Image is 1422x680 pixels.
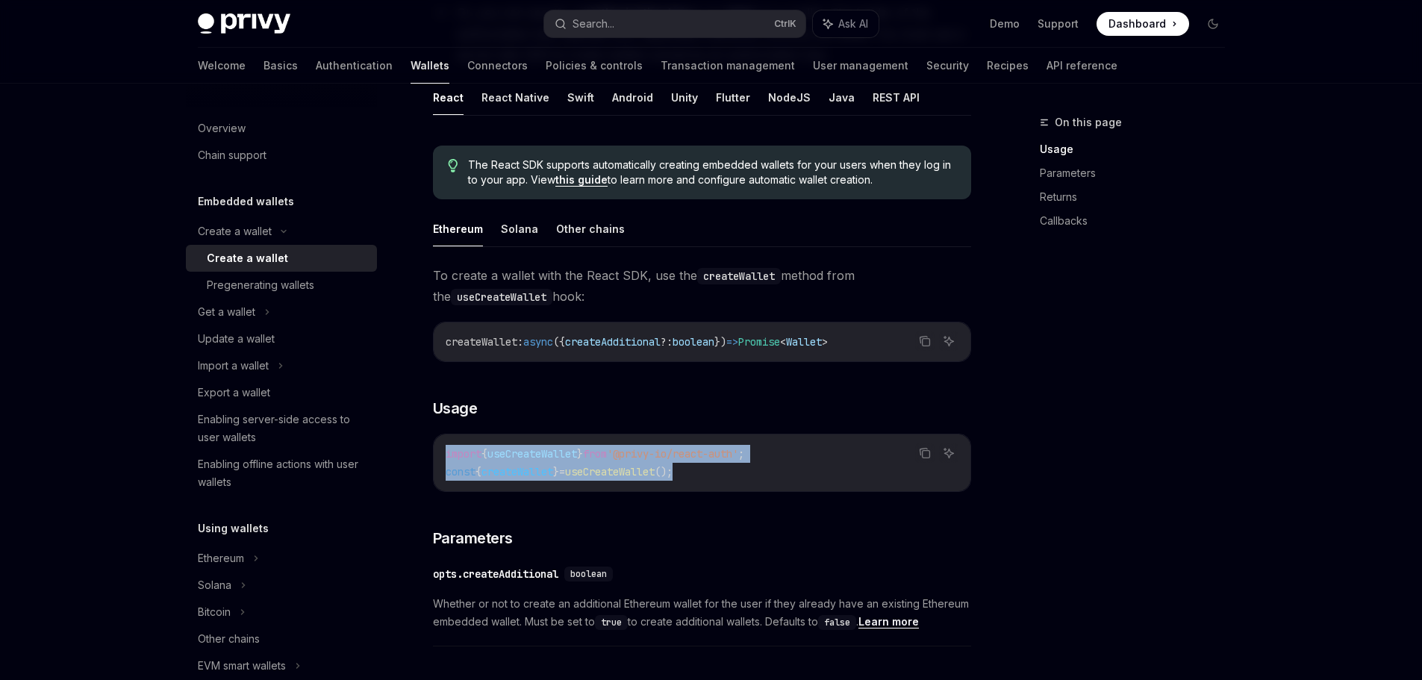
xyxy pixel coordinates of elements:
button: Android [612,80,653,115]
div: Other chains [198,630,260,648]
span: createAdditional [565,335,661,349]
span: useCreateWallet [565,465,655,478]
span: '@privy-io/react-auth' [607,447,738,461]
span: { [481,447,487,461]
span: }) [714,335,726,349]
span: ({ [553,335,565,349]
span: Parameters [433,528,513,549]
a: Transaction management [661,48,795,84]
span: boolean [673,335,714,349]
div: Overview [198,119,246,137]
div: Solana [198,576,231,594]
a: API reference [1047,48,1117,84]
button: Solana [501,211,538,246]
span: Whether or not to create an additional Ethereum wallet for the user if they already have an exist... [433,595,971,631]
span: Promise [738,335,780,349]
h5: Using wallets [198,520,269,537]
a: Chain support [186,142,377,169]
a: Overview [186,115,377,142]
span: useCreateWallet [487,447,577,461]
div: Pregenerating wallets [207,276,314,294]
span: ?: [661,335,673,349]
span: createWallet [481,465,553,478]
a: Support [1038,16,1079,31]
h5: Embedded wallets [198,193,294,210]
a: Authentication [316,48,393,84]
span: : [517,335,523,349]
span: { [475,465,481,478]
svg: Tip [448,159,458,172]
a: this guide [555,173,608,187]
span: const [446,465,475,478]
button: Unity [671,80,698,115]
span: = [559,465,565,478]
img: dark logo [198,13,290,34]
button: Ask AI [939,331,958,351]
div: Update a wallet [198,330,275,348]
span: To create a wallet with the React SDK, use the method from the hook: [433,265,971,307]
a: Basics [263,48,298,84]
span: Ctrl K [774,18,796,30]
a: Usage [1040,137,1237,161]
span: The React SDK supports automatically creating embedded wallets for your users when they log in to... [468,157,955,187]
a: Wallets [411,48,449,84]
button: NodeJS [768,80,811,115]
div: Create a wallet [198,222,272,240]
div: opts.createAdditional [433,567,558,581]
a: Parameters [1040,161,1237,185]
a: Other chains [186,626,377,652]
span: On this page [1055,113,1122,131]
button: Ethereum [433,211,483,246]
span: (); [655,465,673,478]
span: ; [738,447,744,461]
button: Other chains [556,211,625,246]
a: Enabling offline actions with user wallets [186,451,377,496]
span: > [822,335,828,349]
a: Dashboard [1097,12,1189,36]
a: Enabling server-side access to user wallets [186,406,377,451]
div: Search... [573,15,614,33]
span: } [553,465,559,478]
span: Dashboard [1108,16,1166,31]
span: Wallet [786,335,822,349]
span: < [780,335,786,349]
button: Ask AI [813,10,879,37]
span: => [726,335,738,349]
span: import [446,447,481,461]
div: Bitcoin [198,603,231,621]
a: Pregenerating wallets [186,272,377,299]
div: Enabling offline actions with user wallets [198,455,368,491]
button: Java [829,80,855,115]
a: Update a wallet [186,325,377,352]
button: REST API [873,80,920,115]
a: Learn more [858,615,919,628]
div: Ethereum [198,549,244,567]
button: React [433,80,464,115]
span: } [577,447,583,461]
span: Ask AI [838,16,868,31]
code: createWallet [697,268,781,284]
button: Swift [567,80,594,115]
span: boolean [570,568,607,580]
a: Connectors [467,48,528,84]
button: Ask AI [939,443,958,463]
a: User management [813,48,908,84]
div: EVM smart wallets [198,657,286,675]
a: Returns [1040,185,1237,209]
div: Chain support [198,146,266,164]
a: Create a wallet [186,245,377,272]
div: Create a wallet [207,249,288,267]
div: Get a wallet [198,303,255,321]
div: Enabling server-side access to user wallets [198,411,368,446]
button: React Native [481,80,549,115]
span: createWallet [446,335,517,349]
span: Usage [433,398,478,419]
a: Callbacks [1040,209,1237,233]
span: from [583,447,607,461]
code: true [595,615,628,630]
button: Copy the contents from the code block [915,331,935,351]
a: Security [926,48,969,84]
a: Policies & controls [546,48,643,84]
code: useCreateWallet [451,289,552,305]
a: Demo [990,16,1020,31]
